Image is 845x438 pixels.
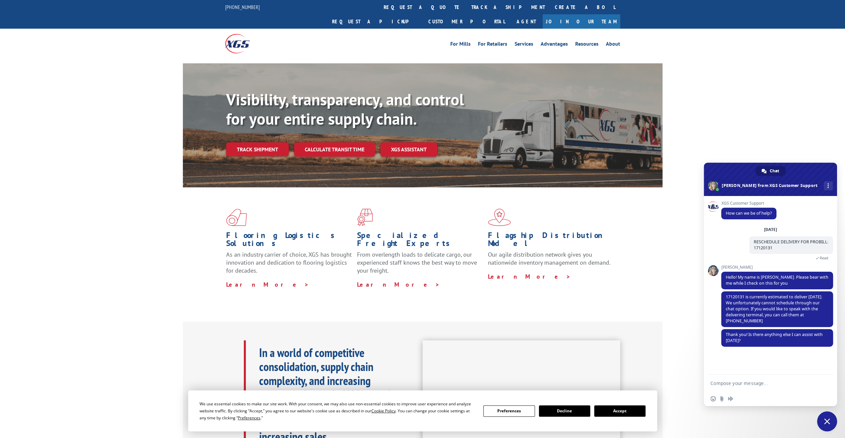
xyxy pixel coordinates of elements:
div: Cookie Consent Prompt [188,390,657,431]
h1: Flagship Distribution Model [488,231,614,251]
div: We use essential cookies to make our site work. With your consent, we may also use non-essential ... [200,400,475,421]
a: XGS ASSISTANT [380,142,437,157]
a: For Retailers [478,41,507,49]
button: Decline [539,405,590,417]
div: Close chat [817,411,837,431]
h1: Specialized Freight Experts [357,231,483,251]
a: [PHONE_NUMBER] [225,4,260,10]
img: xgs-icon-focused-on-flooring-red [357,209,373,226]
a: Learn More > [357,281,440,288]
div: More channels [824,181,833,190]
a: Services [515,41,533,49]
span: Preferences [238,415,260,421]
span: How can we be of help? [726,210,772,216]
a: Agent [510,14,543,29]
a: For Mills [450,41,471,49]
div: [DATE] [764,228,777,232]
a: Calculate transit time [294,142,375,157]
span: Our agile distribution network gives you nationwide inventory management on demand. [488,251,611,266]
a: Resources [575,41,599,49]
img: xgs-icon-total-supply-chain-intelligence-red [226,209,247,226]
button: Accept [594,405,645,417]
a: About [606,41,620,49]
span: Thank you! Is there anything else I can assist with [DATE]? [726,332,823,343]
span: [PERSON_NAME] [721,265,833,270]
a: Track shipment [226,142,289,156]
span: Insert an emoji [710,396,716,401]
span: RESCHEDULE DELIVERY FOR PROBILL: 17120131 [754,239,828,251]
textarea: Compose your message... [710,380,816,386]
span: 17120131 is currently estimated to deliver [DATE]. We unfortunately cannot schedule through our c... [726,294,822,324]
span: Cookie Policy [371,408,396,414]
span: XGS Customer Support [721,201,776,206]
a: Join Our Team [543,14,620,29]
div: Chat [755,166,786,176]
a: Learn More > [226,281,309,288]
img: xgs-icon-flagship-distribution-model-red [488,209,511,226]
span: Audio message [728,396,733,401]
span: Chat [770,166,779,176]
p: From overlength loads to delicate cargo, our experienced staff knows the best way to move your fr... [357,251,483,280]
a: Request a pickup [327,14,423,29]
h1: Flooring Logistics Solutions [226,231,352,251]
span: Send a file [719,396,724,401]
span: Read [820,256,828,260]
a: Advantages [541,41,568,49]
b: Visibility, transparency, and control for your entire supply chain. [226,89,464,129]
span: Hello! My name is [PERSON_NAME]. Please bear with me while I check on this for you [726,274,828,286]
a: Learn More > [488,273,571,280]
a: Customer Portal [423,14,510,29]
button: Preferences [483,405,535,417]
span: As an industry carrier of choice, XGS has brought innovation and dedication to flooring logistics... [226,251,352,274]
